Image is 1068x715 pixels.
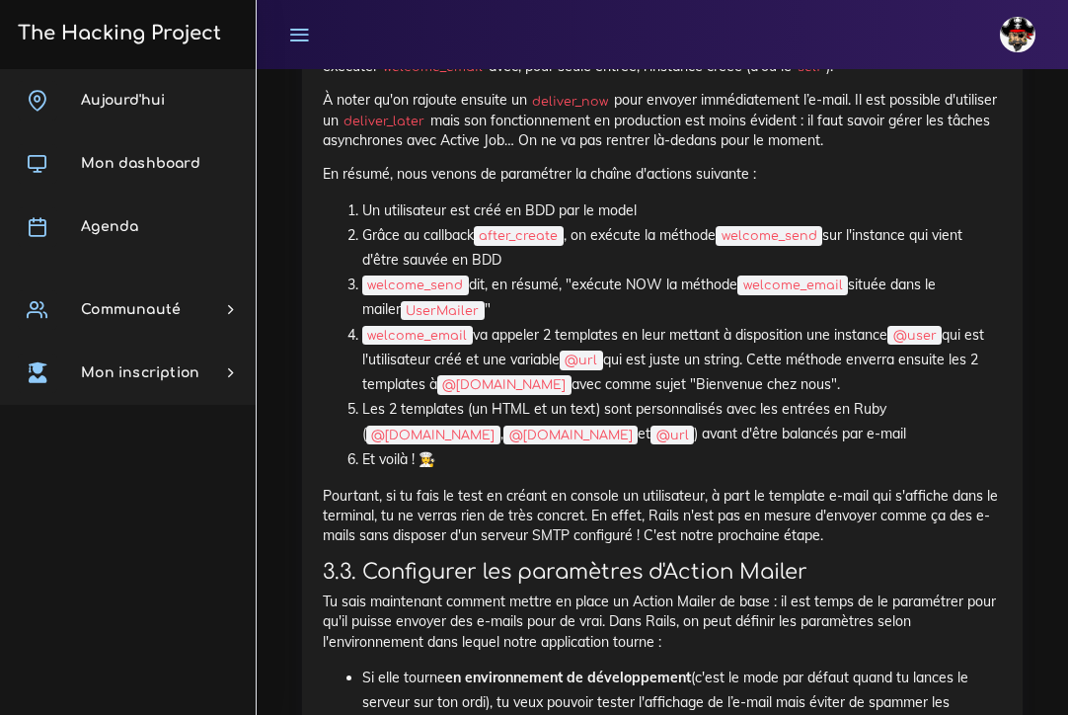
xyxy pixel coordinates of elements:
li: dit, en résumé, "exécute NOW la méthode située dans le mailer " [362,273,1002,322]
p: Tu sais maintenant comment mettre en place un Action Mailer de base : il est temps de le paramétr... [323,592,1002,652]
code: deliver_later [339,112,430,131]
li: Un utilisateur est créé en BDD par le model [362,199,1002,223]
p: Pourtant, si tu fais le test en créant en console un utilisateur, à part le template e-mail qui s... [323,486,1002,546]
code: UserMailer [401,301,485,321]
code: welcome_send [362,276,469,295]
h3: 3.3. Configurer les paramètres d'Action Mailer [323,560,1002,585]
h3: The Hacking Project [12,23,221,44]
li: Et voilà ! 👩‍🍳 [362,447,1002,472]
p: En résumé, nous venons de paramétrer la chaîne d'actions suivante : [323,164,1002,184]
span: Communauté [81,302,181,317]
li: Grâce au callback , on exécute la méthode sur l'instance qui vient d'être sauvée en BDD [362,223,1002,273]
code: deliver_now [527,92,614,112]
span: Aujourd'hui [81,93,165,108]
span: Mon dashboard [81,156,200,171]
strong: en environnement de développement [445,669,691,686]
code: @[DOMAIN_NAME] [503,426,638,445]
li: va appeler 2 templates en leur mettant à disposition une instance qui est l'utilisateur créé et u... [362,323,1002,398]
li: Les 2 templates (un HTML et un text) sont personnalisés avec les entrées en Ruby ( , et ) avant d... [362,397,1002,446]
img: avatar [1000,17,1035,52]
code: @[DOMAIN_NAME] [366,426,500,445]
code: welcome_email [737,276,848,295]
span: Agenda [81,219,138,234]
p: À noter qu'on rajoute ensuite un pour envoyer immédiatement l’e-mail. Il est possible d'utiliser ... [323,90,1002,150]
code: welcome_send [716,226,822,246]
code: @[DOMAIN_NAME] [437,375,572,395]
code: after_create [474,226,564,246]
a: avatar [991,6,1050,63]
span: Mon inscription [81,365,199,380]
code: welcome_email [362,326,473,346]
code: @url [560,351,603,370]
code: @url [650,426,694,445]
code: @user [887,326,942,346]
